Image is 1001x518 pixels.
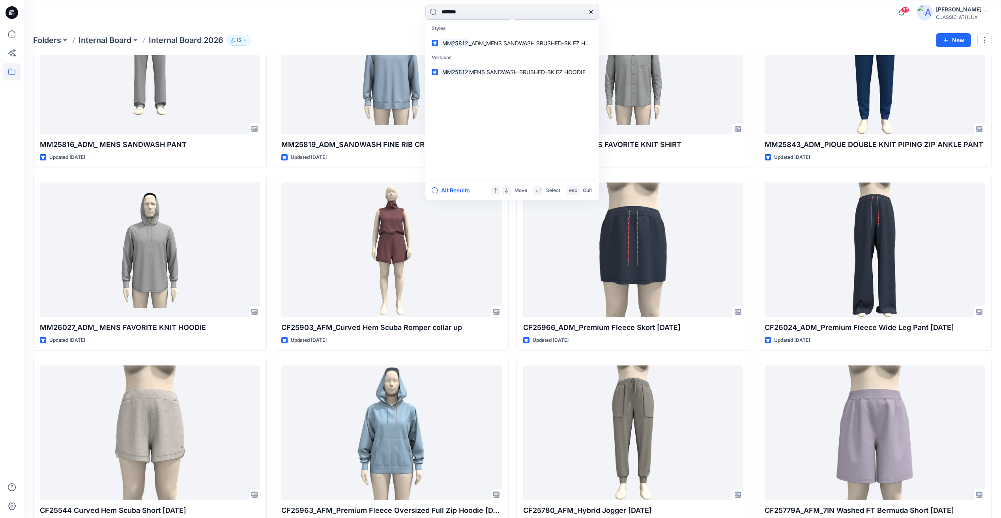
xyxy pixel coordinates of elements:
p: MM26027_ADM_ MENS FAVORITE KNIT HOODIE [40,322,260,333]
p: Styles [427,21,597,36]
img: avatar [917,5,933,20]
p: MM25831_ADM_MENS FAVORITE KNIT SHIRT [523,139,743,150]
a: MM26027_ADM_ MENS FAVORITE KNIT HOODIE [40,183,260,317]
p: CF25963_AFM_Premium Fleece Oversized Full Zip Hoodie [DATE] [281,505,501,516]
a: Internal Board [79,35,131,46]
a: CF26024_ADM_Premium Fleece Wide Leg Pant 29AUG25 [765,183,985,317]
p: Updated [DATE] [774,153,810,162]
p: MM25843_ADM_PIQUE DOUBLE KNIT PIPING ZIP ANKLE PANT [765,139,985,150]
span: 89 [901,7,909,13]
p: CF25779A_AFM_7IN Washed FT Bermuda Short [DATE] [765,505,985,516]
p: esc [569,186,577,195]
p: MM25819_ADM_SANDWASH FINE RIB CREW [281,139,501,150]
a: CF25966_ADM_Premium Fleece Skort 29AUG25 [523,183,743,317]
div: CLASSIC_ATHLUX [936,14,991,20]
a: CF25963_AFM_Premium Fleece Oversized Full Zip Hoodie 29AUG25 [281,365,501,500]
p: Updated [DATE] [291,336,327,345]
p: Updated [DATE] [533,336,569,345]
p: Updated [DATE] [49,153,85,162]
p: Move [515,186,527,195]
p: Quit [583,186,592,195]
span: MENS SANDWASH BRUSHED-BK FZ HOODIE [469,69,586,75]
span: _ADM_MENS SANDWASH BRUSHED-BK FZ HOODIE [469,40,602,47]
p: Versions [427,50,597,65]
p: Select [546,186,560,195]
p: Updated [DATE] [774,336,810,345]
a: CF25544 Curved Hem Scuba Short 29AUG25 [40,365,260,500]
a: Folders [33,35,61,46]
mark: MM25812 [441,67,469,76]
button: 15 [226,35,251,46]
p: Updated [DATE] [49,336,85,345]
button: New [936,33,971,47]
a: CF25779A_AFM_7IN Washed FT Bermuda Short 29AUG25 [765,365,985,500]
p: CF26024_ADM_Premium Fleece Wide Leg Pant [DATE] [765,322,985,333]
p: Internal Board 2026 [149,35,223,46]
p: CF25780_AFM_Hybrid Jogger [DATE] [523,505,743,516]
p: Updated [DATE] [291,153,327,162]
p: 15 [236,36,241,45]
p: CF25903_AFM_Curved Hem Scuba Romper collar up [281,322,501,333]
p: CF25544 Curved Hem Scuba Short [DATE] [40,505,260,516]
button: All Results [432,186,475,195]
a: CF25780_AFM_Hybrid Jogger 29AUG25 [523,365,743,500]
mark: MM25812 [441,39,469,48]
p: MM25816_ADM_ MENS SANDWASH PANT [40,139,260,150]
a: MM25812MENS SANDWASH BRUSHED-BK FZ HOODIE [427,65,597,79]
p: CF25966_ADM_Premium Fleece Skort [DATE] [523,322,743,333]
a: CF25903_AFM_Curved Hem Scuba Romper collar up [281,183,501,317]
div: [PERSON_NAME] Cfai [936,5,991,14]
a: MM25812_ADM_MENS SANDWASH BRUSHED-BK FZ HOODIE [427,36,597,50]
